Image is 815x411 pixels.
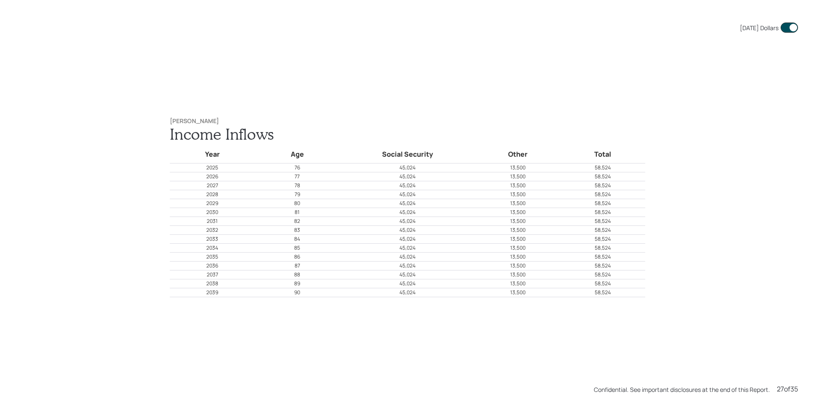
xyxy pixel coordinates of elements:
[561,289,645,296] p: 58,524
[561,217,645,225] p: 58,524
[476,235,560,243] p: 13,500
[476,200,560,207] p: 13,500
[340,289,475,296] p: 45,024
[170,164,254,172] p: 2025
[255,280,339,287] p: 89
[255,200,339,207] p: 80
[561,164,645,172] p: 58,524
[340,182,475,189] p: 45,024
[777,384,798,394] div: 27 of 35
[561,208,645,216] p: 58,524
[476,253,560,261] p: 13,500
[561,262,645,270] p: 58,524
[594,385,770,394] div: Confidential. See important disclosures at the end of this Report.
[255,262,339,270] p: 87
[255,244,339,252] p: 85
[340,262,475,270] p: 45,024
[561,244,645,252] p: 58,524
[476,173,560,180] p: 13,500
[255,217,339,225] p: 82
[340,200,475,207] p: 45,024
[255,235,339,243] p: 84
[256,149,338,160] h5: Age
[255,164,339,172] p: 76
[340,164,475,172] p: 45,024
[561,191,645,198] p: 58,524
[340,173,475,180] p: 45,024
[340,226,475,234] p: 45,024
[340,208,475,216] p: 45,024
[255,191,339,198] p: 79
[171,149,253,160] h5: Year
[561,280,645,287] p: 58,524
[255,208,339,216] p: 81
[170,235,254,243] p: 2033
[340,244,475,252] p: 45,024
[341,149,474,160] h5: Social Security
[340,280,475,287] p: 45,024
[476,244,560,252] p: 13,500
[170,125,645,143] h1: Income Inflows
[170,118,645,125] h6: [PERSON_NAME]
[255,289,339,296] p: 90
[476,271,560,279] p: 13,500
[255,226,339,234] p: 83
[561,173,645,180] p: 58,524
[477,149,559,160] h5: Other
[255,271,339,279] p: 88
[476,191,560,198] p: 13,500
[340,235,475,243] p: 45,024
[476,280,560,287] p: 13,500
[476,226,560,234] p: 13,500
[561,271,645,279] p: 58,524
[170,217,254,225] p: 2031
[170,226,254,234] p: 2032
[476,217,560,225] p: 13,500
[340,191,475,198] p: 45,024
[476,289,560,296] p: 13,500
[340,271,475,279] p: 45,024
[561,253,645,261] p: 58,524
[170,280,254,287] p: 2038
[476,164,560,172] p: 13,500
[562,149,644,160] h5: Total
[255,253,339,261] p: 86
[476,208,560,216] p: 13,500
[170,191,254,198] p: 2028
[561,235,645,243] p: 58,524
[561,200,645,207] p: 58,524
[255,182,339,189] p: 78
[170,289,254,296] p: 2039
[170,262,254,270] p: 2036
[476,262,560,270] p: 13,500
[170,271,254,279] p: 2037
[740,23,778,32] div: [DATE] Dollars
[170,200,254,207] p: 2029
[170,173,254,180] p: 2026
[561,182,645,189] p: 58,524
[170,208,254,216] p: 2030
[476,182,560,189] p: 13,500
[170,182,254,189] p: 2027
[340,217,475,225] p: 45,024
[561,226,645,234] p: 58,524
[170,244,254,252] p: 2034
[170,253,254,261] p: 2035
[255,173,339,180] p: 77
[340,253,475,261] p: 45,024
